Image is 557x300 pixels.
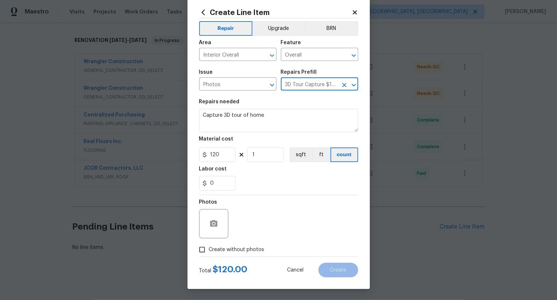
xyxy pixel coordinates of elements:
button: Open [267,80,277,90]
button: Open [349,80,359,90]
h5: Labor cost [199,166,227,172]
button: Open [267,50,277,61]
button: sqft [290,147,312,162]
button: Create [318,263,358,277]
span: Create without photos [209,246,264,254]
h5: Issue [199,70,213,75]
button: Cancel [276,263,316,277]
h2: Create Line Item [199,8,352,16]
button: Repair [199,21,253,36]
h5: Repairs Prefill [281,70,317,75]
button: Upgrade [252,21,305,36]
textarea: Capture 3D tour of home [199,109,358,132]
h5: Feature [281,40,301,45]
h5: Photos [199,200,217,205]
span: Cancel [287,268,304,273]
div: Total [199,266,248,274]
h5: Area [199,40,212,45]
button: count [330,147,358,162]
h5: Material cost [199,136,233,142]
span: Create [330,268,347,273]
button: ft [312,147,330,162]
button: Clear [339,80,349,90]
button: BRN [305,21,358,36]
span: $ 120.00 [213,265,248,274]
h5: Repairs needed [199,99,240,104]
button: Open [349,50,359,61]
